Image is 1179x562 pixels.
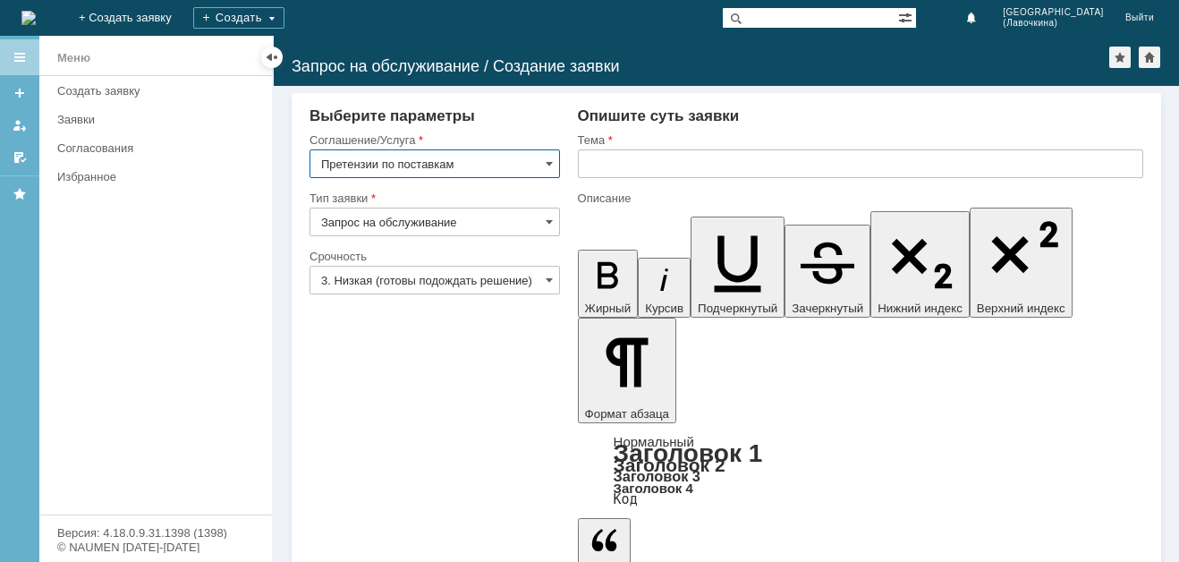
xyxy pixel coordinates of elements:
a: Заголовок 1 [614,439,763,467]
span: Подчеркнутый [698,302,777,315]
button: Подчеркнутый [691,217,785,318]
span: (Лавочкина) [1003,18,1104,29]
div: Сделать домашней страницей [1139,47,1160,68]
a: Заявки [50,106,268,133]
div: Соглашение/Услуга [310,134,556,146]
div: Запрос на обслуживание / Создание заявки [292,57,1109,75]
div: Создать заявку [57,84,261,98]
a: Нормальный [614,434,694,449]
span: Опишите суть заявки [578,107,740,124]
a: Перейти на домашнюю страницу [21,11,36,25]
div: Добавить в избранное [1109,47,1131,68]
button: Зачеркнутый [785,225,870,318]
button: Нижний индекс [870,211,970,318]
div: Тема [578,134,1140,146]
span: Нижний индекс [878,302,963,315]
div: Скрыть меню [261,47,283,68]
div: Версия: 4.18.0.9.31.1398 (1398) [57,527,254,539]
button: Жирный [578,250,639,318]
button: Курсив [638,258,691,318]
div: Формат абзаца [578,436,1143,506]
a: Заголовок 3 [614,468,700,484]
span: Расширенный поиск [898,8,916,25]
span: Зачеркнутый [792,302,863,315]
a: Создать заявку [5,79,34,107]
span: Формат абзаца [585,407,669,421]
img: logo [21,11,36,25]
div: Согласования [57,141,261,155]
div: Срочность [310,251,556,262]
div: Тип заявки [310,192,556,204]
div: Заявки [57,113,261,126]
span: [GEOGRAPHIC_DATA] [1003,7,1104,18]
div: Меню [57,47,90,69]
button: Формат абзаца [578,318,676,423]
button: Верхний индекс [970,208,1073,318]
span: Выберите параметры [310,107,475,124]
span: Жирный [585,302,632,315]
div: Создать [193,7,284,29]
a: Создать заявку [50,77,268,105]
a: Мои согласования [5,143,34,172]
div: © NAUMEN [DATE]-[DATE] [57,541,254,553]
a: Мои заявки [5,111,34,140]
span: Верхний индекс [977,302,1065,315]
a: Заголовок 2 [614,455,725,475]
span: Курсив [645,302,683,315]
div: Избранное [57,170,242,183]
div: Описание [578,192,1140,204]
a: Код [614,491,638,507]
a: Согласования [50,134,268,162]
a: Заголовок 4 [614,481,693,496]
